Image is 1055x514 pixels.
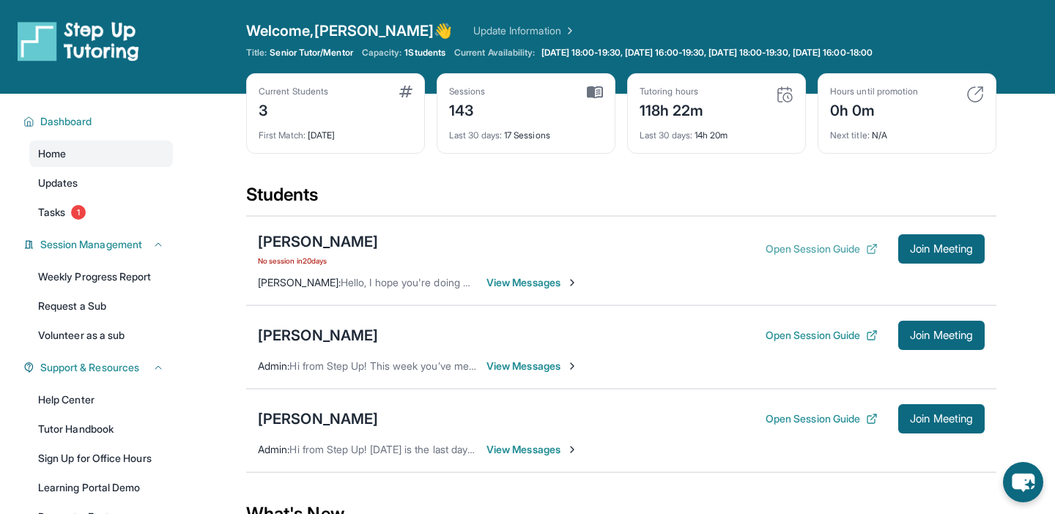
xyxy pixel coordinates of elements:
button: chat-button [1003,462,1043,502]
span: Updates [38,176,78,190]
a: Volunteer as a sub [29,322,173,349]
a: Tasks1 [29,199,173,226]
span: Join Meeting [910,245,973,253]
button: Join Meeting [898,321,985,350]
button: Dashboard [34,114,164,129]
button: Support & Resources [34,360,164,375]
img: card [587,86,603,99]
img: Chevron Right [561,23,576,38]
span: Last 30 days : [449,130,502,141]
a: Learning Portal Demo [29,474,173,501]
a: Update Information [473,23,576,38]
span: Next title : [830,130,870,141]
div: [PERSON_NAME] [258,325,378,346]
div: [PERSON_NAME] [258,409,378,429]
div: [DATE] [259,121,412,141]
span: 1 [71,205,86,220]
span: No session in 20 days [258,255,378,267]
span: Dashboard [40,114,92,129]
a: Sign Up for Office Hours [29,445,173,472]
img: Chevron-Right [566,444,578,455]
span: View Messages [486,442,578,457]
div: Current Students [259,86,328,97]
img: card [399,86,412,97]
span: [PERSON_NAME] : [258,276,341,288]
img: logo [18,21,139,62]
span: View Messages [486,275,578,290]
span: Session Management [40,237,142,252]
img: Chevron-Right [566,360,578,372]
span: Senior Tutor/Mentor [270,47,352,59]
div: 0h 0m [830,97,918,121]
span: Current Availability: [454,47,535,59]
div: [PERSON_NAME] [258,231,378,252]
span: Hi from Step Up! This week you’ve met for 0 minutes and this month you’ve met for 6 hours. Happy ... [289,360,792,372]
span: Support & Resources [40,360,139,375]
span: View Messages [486,359,578,373]
img: card [776,86,793,103]
span: Admin : [258,360,289,372]
div: Tutoring hours [640,86,704,97]
a: Home [29,141,173,167]
div: Hours until promotion [830,86,918,97]
span: Join Meeting [910,414,973,423]
img: card [966,86,984,103]
div: 3 [259,97,328,121]
div: 143 [449,97,486,121]
span: Title: [246,47,267,59]
a: [DATE] 18:00-19:30, [DATE] 16:00-19:30, [DATE] 18:00-19:30, [DATE] 16:00-18:00 [538,47,876,59]
span: [DATE] 18:00-19:30, [DATE] 16:00-19:30, [DATE] 18:00-19:30, [DATE] 16:00-18:00 [541,47,873,59]
a: Help Center [29,387,173,413]
span: First Match : [259,130,306,141]
button: Open Session Guide [766,242,878,256]
div: 118h 22m [640,97,704,121]
span: Tasks [38,205,65,220]
a: Weekly Progress Report [29,264,173,290]
div: 17 Sessions [449,121,603,141]
span: Last 30 days : [640,130,692,141]
div: Sessions [449,86,486,97]
button: Join Meeting [898,234,985,264]
button: Join Meeting [898,404,985,433]
div: N/A [830,121,984,141]
div: Students [246,183,996,215]
span: Welcome, [PERSON_NAME] 👋 [246,21,453,41]
a: Request a Sub [29,293,173,319]
a: Tutor Handbook [29,416,173,442]
button: Open Session Guide [766,411,878,426]
span: 1 Students [404,47,445,59]
span: Home [38,146,66,161]
span: Hello, I hope you're doing well. Is [PERSON_NAME] available for tutoring at 6 p.m. [DATE]? [341,276,756,288]
button: Open Session Guide [766,328,878,343]
span: Join Meeting [910,331,973,340]
a: Updates [29,170,173,196]
span: Admin : [258,443,289,455]
span: Capacity: [362,47,402,59]
div: 14h 20m [640,121,793,141]
button: Session Management [34,237,164,252]
img: Chevron-Right [566,277,578,288]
